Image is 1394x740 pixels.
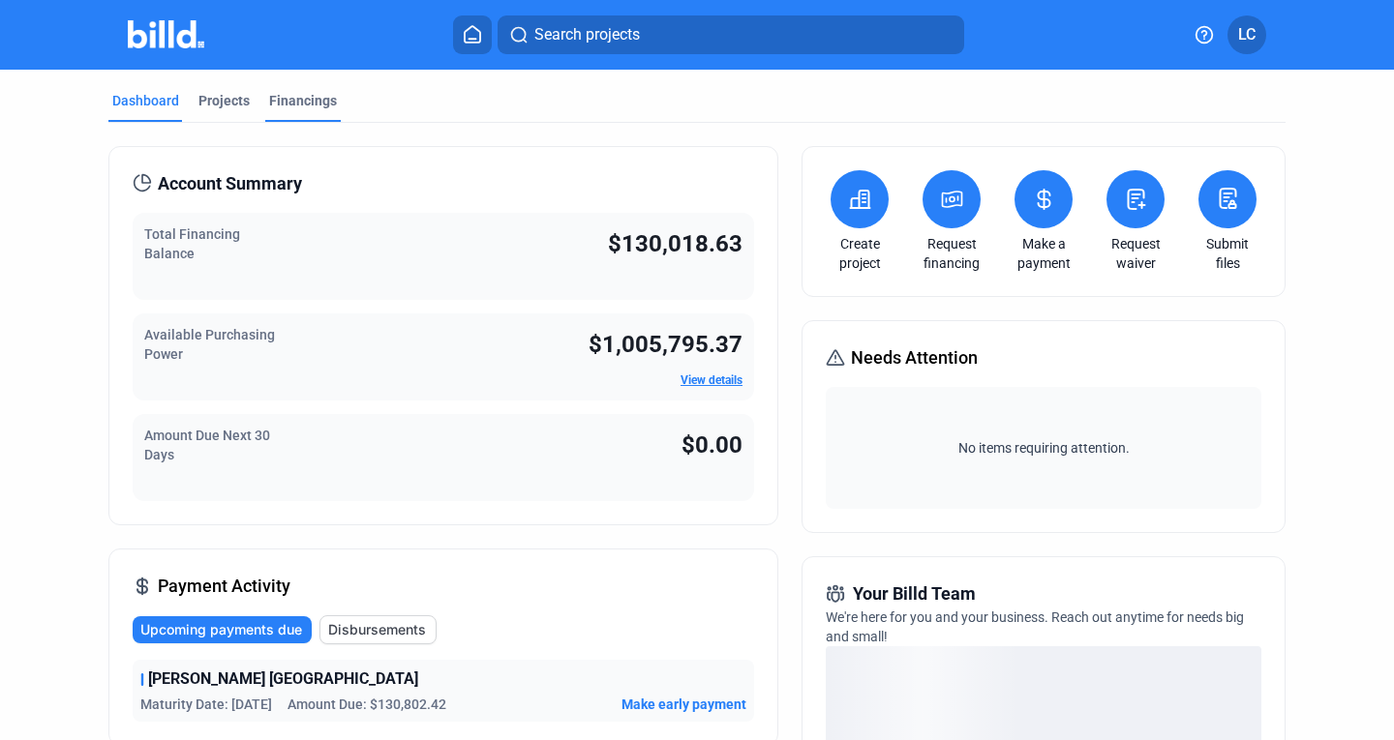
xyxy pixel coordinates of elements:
[133,616,312,643] button: Upcoming payments due
[589,331,742,358] span: $1,005,795.37
[158,170,302,197] span: Account Summary
[826,234,894,273] a: Create project
[328,620,426,639] span: Disbursements
[498,15,964,54] button: Search projects
[682,431,742,459] span: $0.00
[198,91,250,110] div: Projects
[1194,234,1261,273] a: Submit files
[918,234,985,273] a: Request financing
[112,91,179,110] div: Dashboard
[128,20,204,48] img: Billd Company Logo
[148,667,418,691] span: [PERSON_NAME] [GEOGRAPHIC_DATA]
[534,23,640,46] span: Search projects
[269,91,337,110] div: Financings
[288,695,446,714] span: Amount Due: $130,802.42
[681,373,742,387] a: View details
[853,580,976,607] span: Your Billd Team
[144,428,270,462] span: Amount Due Next 30 Days
[826,609,1244,644] span: We're here for you and your business. Reach out anytime for needs big and small!
[158,573,290,600] span: Payment Activity
[851,344,978,371] span: Needs Attention
[1227,15,1266,54] button: LC
[140,620,302,639] span: Upcoming payments due
[319,615,437,644] button: Disbursements
[144,327,275,362] span: Available Purchasing Power
[1102,234,1169,273] a: Request waiver
[144,226,240,261] span: Total Financing Balance
[621,695,746,714] button: Make early payment
[140,695,272,714] span: Maturity Date: [DATE]
[1010,234,1077,273] a: Make a payment
[833,438,1254,458] span: No items requiring attention.
[1238,23,1256,46] span: LC
[608,230,742,257] span: $130,018.63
